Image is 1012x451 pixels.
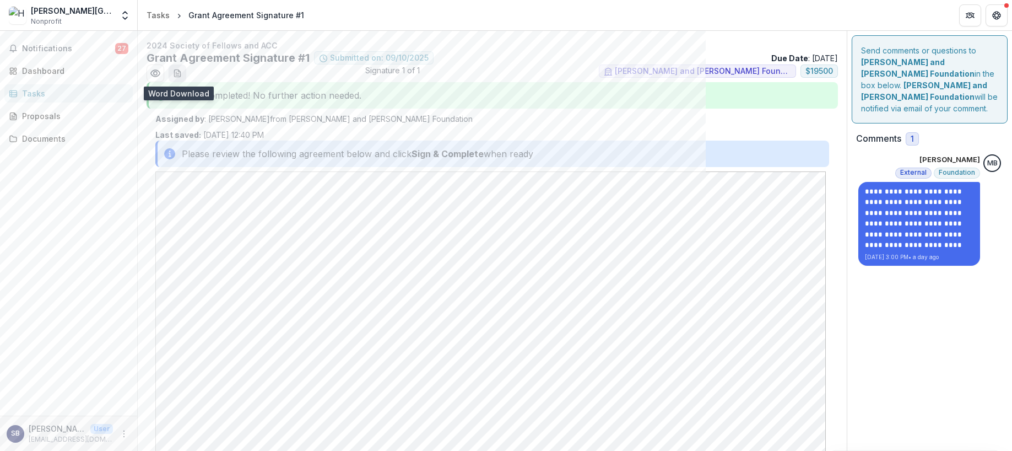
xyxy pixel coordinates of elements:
div: Send comments or questions to in the box below. will be notified via email of your comment. [852,35,1008,124]
div: Sarah Basile [11,430,20,437]
span: 27 [115,43,128,54]
span: 1 [911,135,914,144]
span: $ 19500 [805,67,833,76]
a: Dashboard [4,62,133,80]
strong: Assigned by [155,114,204,124]
nav: breadcrumb [142,7,309,23]
button: download-word-button [169,65,186,82]
h2: Grant Agreement Signature #1 [147,51,310,65]
p: [PERSON_NAME] [919,154,980,165]
div: Proposals [22,110,124,122]
button: Partners [959,4,981,26]
div: Please review the following agreement below and click when ready [155,141,829,167]
button: Preview ce61f4cd-1c0e-45a7-8b24-644ebbe727f7.pdf [147,65,164,82]
p: : [DATE] [771,52,838,64]
div: Grant Agreement Signature #1 [188,9,304,21]
strong: [PERSON_NAME] and [PERSON_NAME] Foundation [861,57,975,78]
strong: Due Date [771,53,808,63]
span: Submitted on: 09/10/2025 [330,53,429,63]
a: Documents [4,130,133,148]
p: 2024 Society of Fellows and ACC [147,40,838,51]
span: Foundation [939,169,975,176]
div: Task is completed! No further action needed. [147,82,838,109]
a: Tasks [142,7,174,23]
div: Tasks [147,9,170,21]
p: User [90,424,113,434]
a: Tasks [4,84,133,103]
button: Notifications27 [4,40,133,57]
span: [PERSON_NAME] and [PERSON_NAME] Foundation [615,67,791,76]
strong: Last saved: [155,130,201,139]
p: [EMAIL_ADDRESS][DOMAIN_NAME] [29,434,113,444]
div: Tasks [22,88,124,99]
a: Proposals [4,107,133,125]
strong: [PERSON_NAME] and [PERSON_NAME] Foundation [861,80,987,101]
strong: Sign & Complete [412,147,484,160]
span: Nonprofit [31,17,62,26]
button: More [117,427,131,441]
button: Open entity switcher [117,4,133,26]
img: Henry E. Huntington Library & Art Gallery [9,7,26,24]
div: [PERSON_NAME][GEOGRAPHIC_DATA] [31,5,113,17]
p: [PERSON_NAME] [29,423,86,434]
span: External [900,169,927,176]
p: [DATE] 12:40 PM [155,129,264,141]
span: Notifications [22,44,115,53]
span: Signature 1 of 1 [365,65,420,82]
div: Dashboard [22,65,124,77]
h2: Comments [856,133,901,144]
div: Melissa Bemel [987,160,998,167]
p: [DATE] 3:00 PM • a day ago [865,253,973,261]
button: Get Help [986,4,1008,26]
p: : [PERSON_NAME] from [PERSON_NAME] and [PERSON_NAME] Foundation [155,113,829,125]
div: Documents [22,133,124,144]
